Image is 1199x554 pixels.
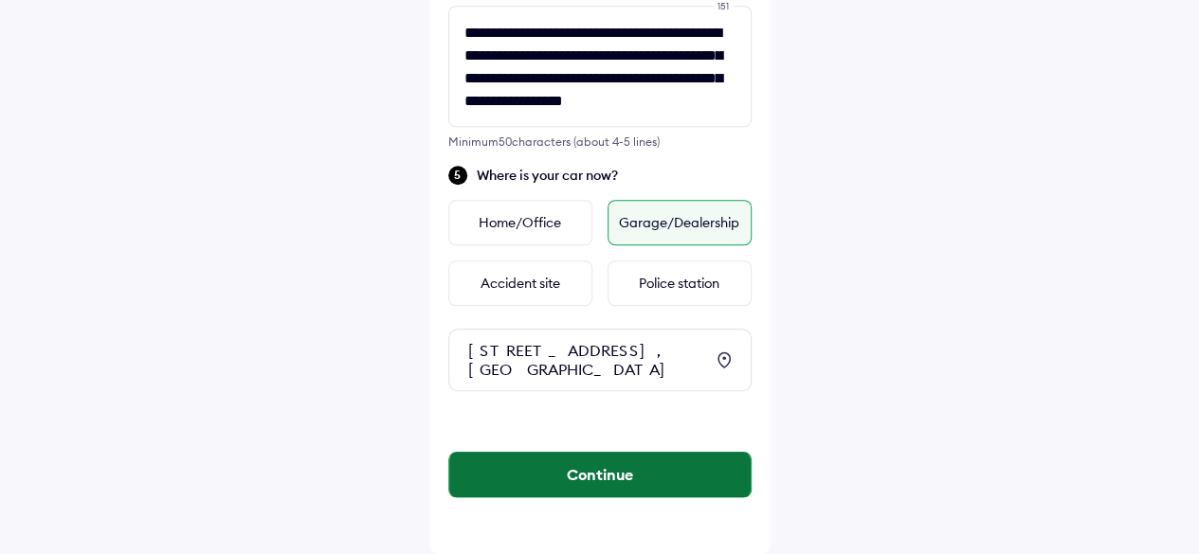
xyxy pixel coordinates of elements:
[477,166,752,185] span: Where is your car now?
[448,134,752,149] div: Minimum 50 characters (about 4-5 lines)
[448,260,592,306] div: Accident site
[468,341,703,379] div: [STREET_ADDRESS], [GEOGRAPHIC_DATA]
[448,200,592,245] div: Home/Office
[608,260,752,306] div: Police station
[449,452,751,497] button: Continue
[608,200,752,245] div: Garage/Dealership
